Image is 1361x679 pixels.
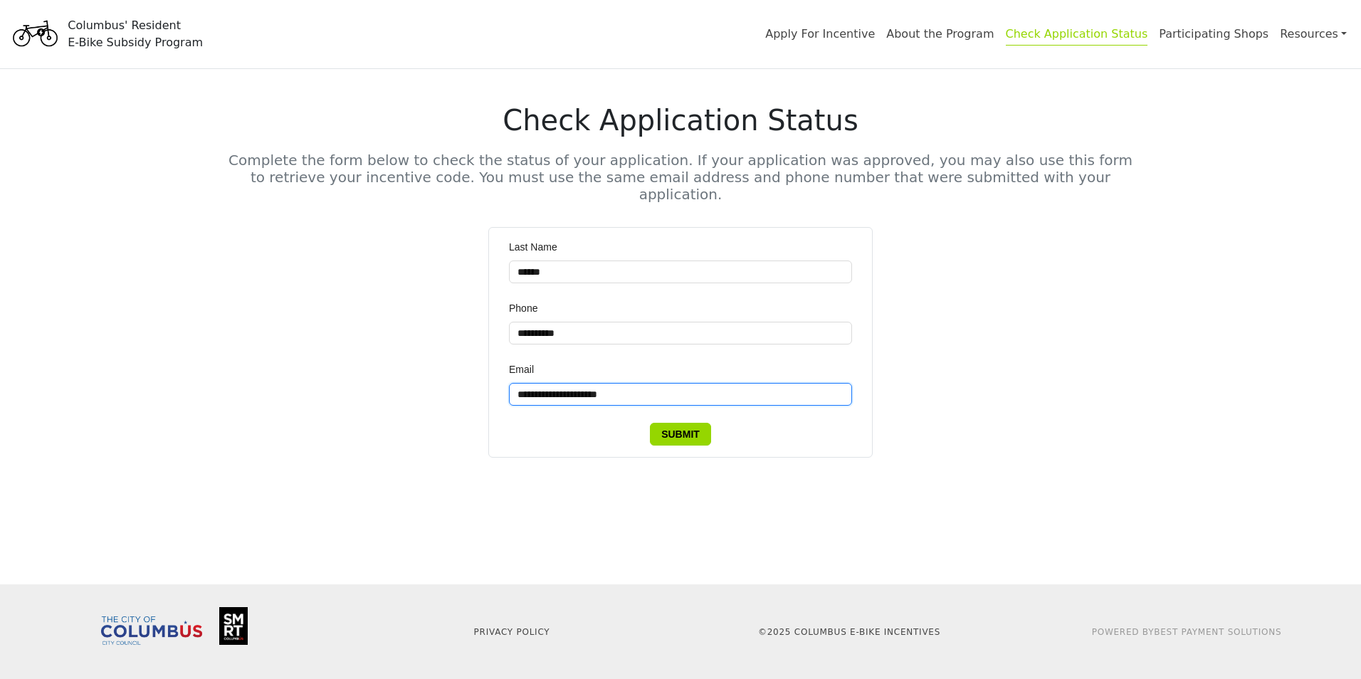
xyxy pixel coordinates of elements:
[9,25,203,42] a: Columbus' ResidentE-Bike Subsidy Program
[509,239,567,255] label: Last Name
[228,103,1133,137] h1: Check Application Status
[661,426,700,442] span: Submit
[219,607,248,645] img: Smart Columbus
[509,383,852,406] input: Email
[1159,27,1268,41] a: Participating Shops
[650,423,711,446] button: Submit
[689,626,1009,638] p: © 2025 Columbus E-Bike Incentives
[509,300,547,316] label: Phone
[474,627,550,637] a: Privacy Policy
[509,362,544,377] label: Email
[886,27,994,41] a: About the Program
[228,152,1133,203] h5: Complete the form below to check the status of your application. If your application was approved...
[1006,27,1148,46] a: Check Application Status
[509,260,852,283] input: Last Name
[68,17,203,51] div: Columbus' Resident E-Bike Subsidy Program
[101,616,202,645] img: Columbus City Council
[1280,20,1347,48] a: Resources
[1092,627,1282,637] a: Powered ByBest Payment Solutions
[509,322,852,344] input: Phone
[9,9,62,59] img: Program logo
[765,27,875,41] a: Apply For Incentive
